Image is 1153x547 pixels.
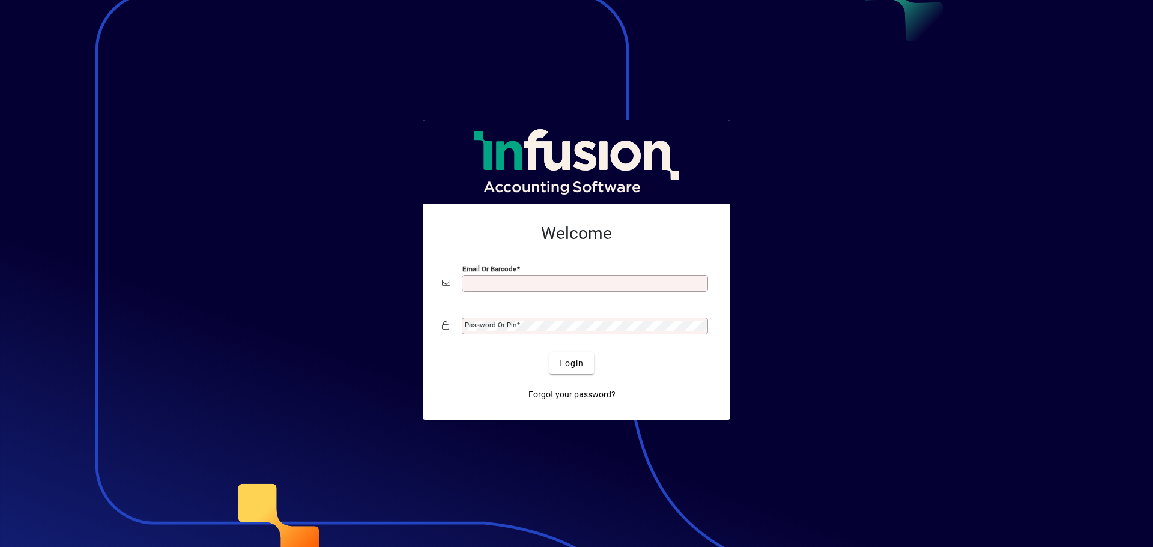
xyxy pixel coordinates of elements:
[465,321,516,329] mat-label: Password or Pin
[559,357,584,370] span: Login
[528,388,616,401] span: Forgot your password?
[549,352,593,374] button: Login
[462,265,516,273] mat-label: Email or Barcode
[442,223,711,244] h2: Welcome
[524,384,620,405] a: Forgot your password?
